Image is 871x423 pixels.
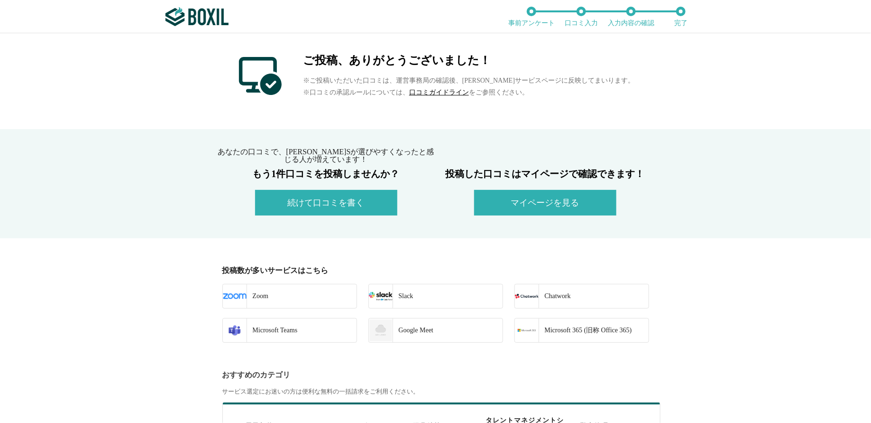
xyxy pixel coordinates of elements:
[539,319,632,342] div: Microsoft 365 (旧称 Office 365)
[303,55,634,66] h2: ご投稿、ありがとうございました！
[222,318,357,343] a: Microsoft Teams
[474,190,616,216] button: マイページを見る
[255,200,397,207] a: 続けて口コミを書く
[393,319,433,342] div: Google Meet
[368,284,503,309] a: Slack
[165,7,229,26] img: ボクシルSaaS_ロゴ
[474,200,616,207] a: マイページを見る
[255,190,397,216] button: 続けて口コミを書く
[393,284,413,308] div: Slack
[557,7,606,27] li: 口コミ入力
[222,388,655,395] div: サービス選定にお迷いの方は便利な無料の一括請求をご利用ください。
[247,284,268,308] div: Zoom
[436,169,655,179] h3: 投稿した口コミはマイページで確認できます！
[218,148,434,163] span: あなたの口コミで、[PERSON_NAME]Sが選びやすくなったと感じる人が増えています！
[606,7,656,27] li: 入力内容の確認
[507,7,557,27] li: 事前アンケート
[656,7,706,27] li: 完了
[514,284,649,309] a: Chatwork
[303,86,634,98] p: ※口コミの承認ルールについては、 をご参照ください。
[514,318,649,343] a: Microsoft 365 (旧称 Office 365)
[222,371,655,379] div: おすすめのカテゴリ
[247,319,298,342] div: Microsoft Teams
[539,284,571,308] div: Chatwork
[222,284,357,309] a: Zoom
[368,318,503,343] a: Google Meet
[222,267,655,274] div: 投稿数が多いサービスはこちら
[409,89,469,96] a: 口コミガイドライン
[217,169,436,179] h3: もう1件口コミを投稿しませんか？
[303,75,634,86] p: ※ご投稿いただいた口コミは、運営事務局の確認後、[PERSON_NAME]サービスページに反映してまいります。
